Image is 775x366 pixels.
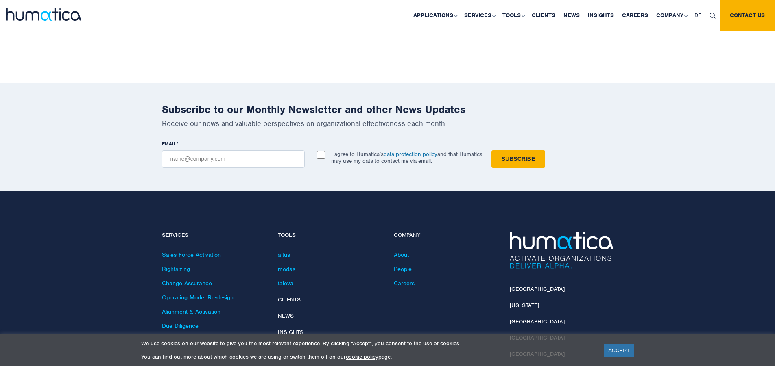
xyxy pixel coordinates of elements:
a: Alignment & Activation [162,308,220,315]
h4: Company [394,232,498,239]
a: [GEOGRAPHIC_DATA] [510,318,565,325]
a: [US_STATE] [510,302,539,309]
a: modas [278,265,295,273]
input: name@company.com [162,150,305,168]
a: Due Diligence [162,322,199,329]
p: I agree to Humatica’s and that Humatica may use my data to contact me via email. [331,151,482,165]
span: EMAIL [162,141,177,147]
a: cookie policy [346,353,378,360]
a: People [394,265,412,273]
h2: Subscribe to our Monthly Newsletter and other News Updates [162,103,613,116]
img: search_icon [710,13,716,19]
a: ACCEPT [604,344,634,357]
input: Subscribe [491,150,545,168]
img: logo [6,8,81,21]
img: Humatica [510,232,613,269]
input: I agree to Humatica’sdata protection policyand that Humatica may use my data to contact me via em... [317,151,325,159]
a: data protection policy [384,151,437,158]
a: Rightsizing [162,265,190,273]
a: Operating Model Re-design [162,294,234,301]
a: Clients [278,296,301,303]
a: About [394,251,409,258]
h4: Tools [278,232,382,239]
p: Receive our news and valuable perspectives on organizational effectiveness each month. [162,119,613,128]
span: DE [694,12,701,19]
a: News [278,312,294,319]
p: We use cookies on our website to give you the most relevant experience. By clicking “Accept”, you... [141,340,594,347]
a: altus [278,251,290,258]
a: Change Assurance [162,279,212,287]
p: You can find out more about which cookies we are using or switch them off on our page. [141,353,594,360]
a: Sales Force Activation [162,251,221,258]
a: Insights [278,329,303,336]
a: [GEOGRAPHIC_DATA] [510,286,565,292]
a: taleva [278,279,293,287]
h4: Services [162,232,266,239]
a: Careers [394,279,415,287]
